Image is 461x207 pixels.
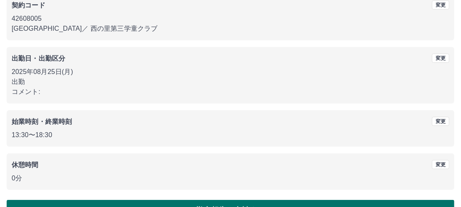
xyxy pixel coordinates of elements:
[12,87,449,97] p: コメント:
[12,77,449,87] p: 出勤
[12,118,72,125] b: 始業時刻・終業時刻
[12,2,45,9] b: 契約コード
[12,24,449,34] p: [GEOGRAPHIC_DATA] ／ 西の里第三学童クラブ
[12,14,449,24] p: 42608005
[432,0,449,10] button: 変更
[12,55,65,62] b: 出勤日・出勤区分
[432,54,449,63] button: 変更
[432,160,449,169] button: 変更
[432,117,449,126] button: 変更
[12,67,449,77] p: 2025年08月25日(月)
[12,161,39,168] b: 休憩時間
[12,173,449,183] p: 0分
[12,130,449,140] p: 13:30 〜 18:30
